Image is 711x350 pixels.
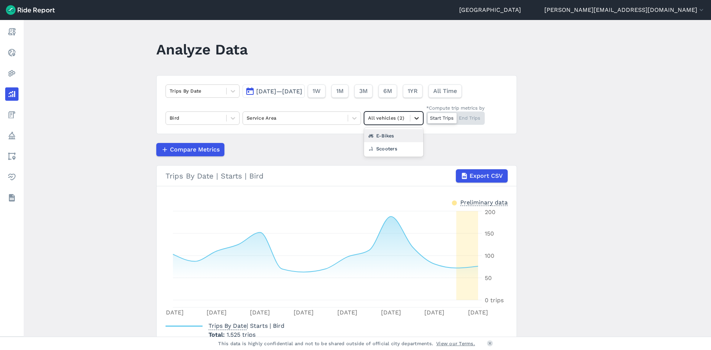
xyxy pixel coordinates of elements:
[544,6,705,14] button: [PERSON_NAME][EMAIL_ADDRESS][DOMAIN_NAME]
[170,145,220,154] span: Compare Metrics
[5,87,19,101] a: Analyze
[5,191,19,204] a: Datasets
[428,84,462,98] button: All Time
[364,142,423,155] div: Scooters
[5,25,19,39] a: Report
[164,309,184,316] tspan: [DATE]
[378,84,397,98] button: 6M
[424,309,444,316] tspan: [DATE]
[208,320,247,330] span: Trips By Date
[156,143,224,156] button: Compare Metrics
[294,309,314,316] tspan: [DATE]
[408,87,418,96] span: 1YR
[459,6,521,14] a: [GEOGRAPHIC_DATA]
[5,170,19,184] a: Health
[208,322,284,329] span: | Starts | Bird
[485,209,495,216] tspan: 200
[207,309,227,316] tspan: [DATE]
[5,150,19,163] a: Areas
[336,87,344,96] span: 1M
[426,104,485,111] div: *Compute trip metrics by
[243,84,305,98] button: [DATE]—[DATE]
[337,309,357,316] tspan: [DATE]
[485,297,504,304] tspan: 0 trips
[364,129,423,142] div: E-Bikes
[331,84,348,98] button: 1M
[456,169,508,183] button: Export CSV
[354,84,373,98] button: 3M
[485,274,492,281] tspan: 50
[383,87,392,96] span: 6M
[359,87,368,96] span: 3M
[308,84,326,98] button: 1W
[485,252,494,259] tspan: 100
[208,331,227,338] span: Total
[313,87,321,96] span: 1W
[381,309,401,316] tspan: [DATE]
[227,331,256,338] span: 1,525 trips
[485,230,494,237] tspan: 150
[5,67,19,80] a: Heatmaps
[5,108,19,121] a: Fees
[166,169,508,183] div: Trips By Date | Starts | Bird
[256,88,302,95] span: [DATE]—[DATE]
[250,309,270,316] tspan: [DATE]
[433,87,457,96] span: All Time
[5,129,19,142] a: Policy
[156,39,248,60] h1: Analyze Data
[460,198,508,206] div: Preliminary data
[470,171,503,180] span: Export CSV
[5,46,19,59] a: Realtime
[6,5,55,15] img: Ride Report
[468,309,488,316] tspan: [DATE]
[403,84,423,98] button: 1YR
[436,340,475,347] a: View our Terms.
